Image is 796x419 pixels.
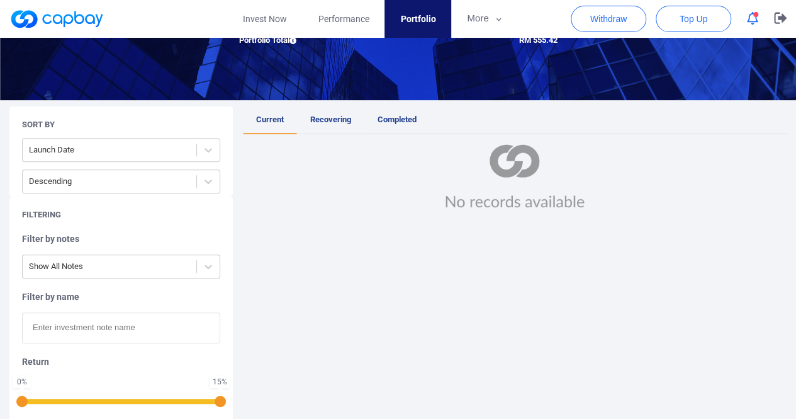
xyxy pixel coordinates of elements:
button: Withdraw [571,6,646,32]
span: Performance [318,12,369,26]
h5: Filter by notes [22,233,220,244]
span: RM 555.42 [519,35,558,45]
span: Current [256,115,284,124]
button: Top Up [656,6,731,32]
span: Recovering [310,115,351,124]
div: 15 % [213,378,227,386]
span: Completed [378,115,417,124]
h5: Sort By [22,119,55,130]
span: Top Up [680,13,707,25]
h5: Filter by name [22,291,220,302]
div: Portfolio Total [230,34,398,47]
h5: Return [22,356,220,367]
input: Enter investment note name [22,313,220,343]
img: noRecord [433,144,596,209]
div: 0 % [16,378,28,386]
span: Portfolio [400,12,435,26]
h5: Filtering [22,209,61,221]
